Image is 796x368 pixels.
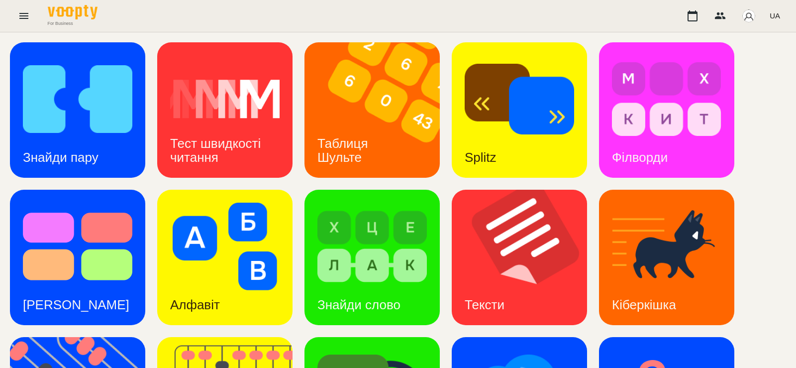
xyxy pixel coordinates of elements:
img: Знайди пару [23,55,132,143]
a: КіберкішкаКіберкішка [599,190,734,325]
h3: Знайди пару [23,150,99,165]
a: Знайди паруЗнайди пару [10,42,145,178]
img: Філворди [612,55,721,143]
a: Тест швидкості читанняТест швидкості читання [157,42,293,178]
img: Таблиця Шульте [304,42,452,178]
h3: Філворди [612,150,668,165]
img: Voopty Logo [48,5,98,19]
h3: Знайди слово [317,297,400,312]
img: Кіберкішка [612,203,721,290]
img: Алфавіт [170,203,280,290]
img: Знайди слово [317,203,427,290]
img: avatar_s.png [742,9,756,23]
h3: Таблиця Шульте [317,136,372,165]
img: Тексти [452,190,599,325]
a: ТекстиТексти [452,190,587,325]
h3: Splitz [465,150,497,165]
span: UA [770,10,780,21]
button: UA [766,6,784,25]
a: Знайди словоЗнайди слово [304,190,440,325]
img: Тест швидкості читання [170,55,280,143]
a: АлфавітАлфавіт [157,190,293,325]
a: Таблиця ШультеТаблиця Шульте [304,42,440,178]
h3: [PERSON_NAME] [23,297,129,312]
a: Тест Струпа[PERSON_NAME] [10,190,145,325]
a: SplitzSplitz [452,42,587,178]
h3: Кіберкішка [612,297,676,312]
span: For Business [48,20,98,26]
h3: Тексти [465,297,504,312]
button: Menu [12,4,36,28]
img: Тест Струпа [23,203,132,290]
img: Splitz [465,55,574,143]
h3: Алфавіт [170,297,220,312]
h3: Тест швидкості читання [170,136,264,165]
a: ФілвордиФілворди [599,42,734,178]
